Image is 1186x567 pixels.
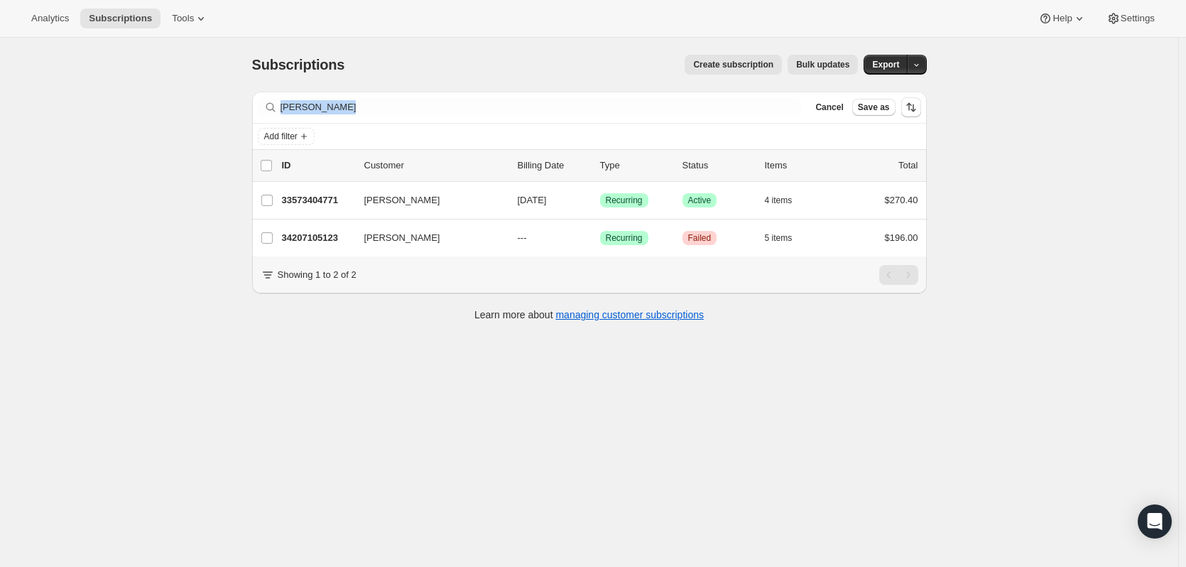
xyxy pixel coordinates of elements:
nav: Pagination [879,265,918,285]
p: Total [898,158,918,173]
button: Cancel [810,99,849,116]
div: 33573404771[PERSON_NAME][DATE]SuccessRecurringSuccessActive4 items$270.40 [282,190,918,210]
span: [PERSON_NAME] [364,231,440,245]
span: Subscriptions [252,57,345,72]
span: Create subscription [693,59,773,70]
span: Bulk updates [796,59,849,70]
button: Bulk updates [788,55,858,75]
span: Subscriptions [89,13,152,24]
span: Save as [858,102,890,113]
p: Status [682,158,754,173]
span: Analytics [31,13,69,24]
div: Type [600,158,671,173]
span: [DATE] [518,195,547,205]
p: Learn more about [474,308,704,322]
p: ID [282,158,353,173]
input: Filter subscribers [281,97,802,117]
span: Recurring [606,232,643,244]
div: IDCustomerBilling DateTypeStatusItemsTotal [282,158,918,173]
span: Settings [1121,13,1155,24]
button: [PERSON_NAME] [356,189,498,212]
button: Save as [852,99,896,116]
button: Help [1030,9,1094,28]
button: [PERSON_NAME] [356,227,498,249]
span: Help [1052,13,1072,24]
button: Export [864,55,908,75]
div: 34207105123[PERSON_NAME]---SuccessRecurringCriticalFailed5 items$196.00 [282,228,918,248]
button: 4 items [765,190,808,210]
div: Items [765,158,836,173]
button: Subscriptions [80,9,161,28]
span: 4 items [765,195,793,206]
p: 33573404771 [282,193,353,207]
span: $196.00 [885,232,918,243]
button: Tools [163,9,217,28]
span: --- [518,232,527,243]
span: 5 items [765,232,793,244]
p: 34207105123 [282,231,353,245]
button: Sort the results [901,97,921,117]
button: 5 items [765,228,808,248]
p: Billing Date [518,158,589,173]
span: Tools [172,13,194,24]
button: Settings [1098,9,1163,28]
span: Export [872,59,899,70]
span: Failed [688,232,712,244]
span: Cancel [815,102,843,113]
button: Add filter [258,128,315,145]
span: Add filter [264,131,298,142]
span: [PERSON_NAME] [364,193,440,207]
span: Recurring [606,195,643,206]
span: $270.40 [885,195,918,205]
a: managing customer subscriptions [555,309,704,320]
button: Create subscription [685,55,782,75]
span: Active [688,195,712,206]
p: Customer [364,158,506,173]
div: Open Intercom Messenger [1138,504,1172,539]
p: Showing 1 to 2 of 2 [278,268,357,282]
button: Analytics [23,9,77,28]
